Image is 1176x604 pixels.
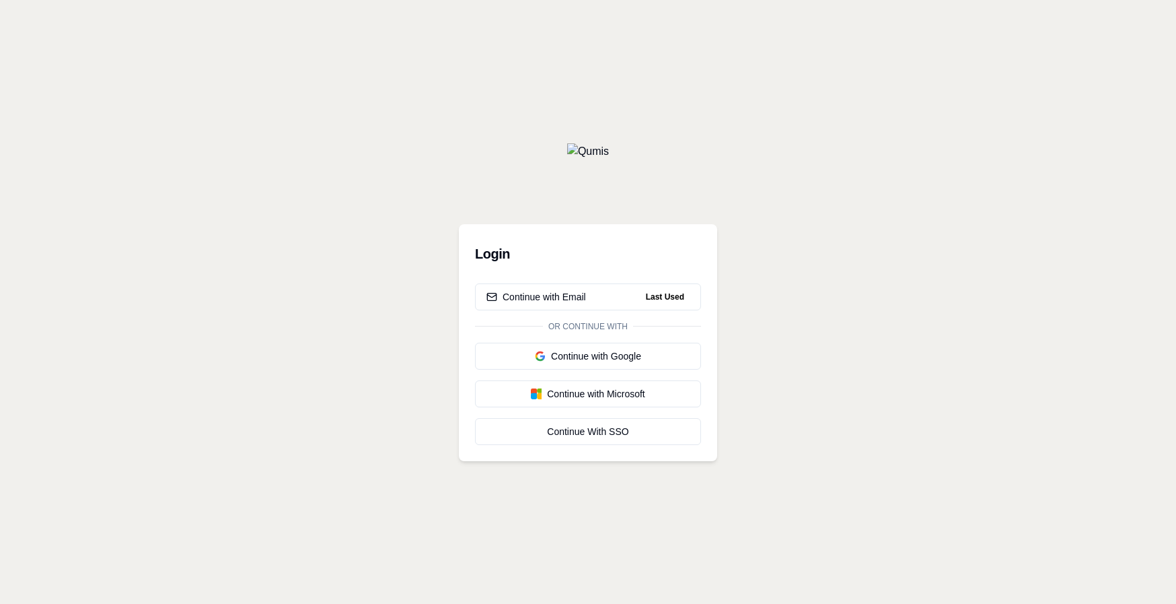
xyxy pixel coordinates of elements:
a: Continue With SSO [475,418,701,445]
span: Last Used [640,289,690,305]
div: Continue with Microsoft [486,387,690,401]
div: Continue with Email [486,290,586,304]
button: Continue with EmailLast Used [475,283,701,310]
div: Continue With SSO [486,425,690,438]
h3: Login [475,240,701,267]
button: Continue with Microsoft [475,380,701,407]
button: Continue with Google [475,343,701,370]
img: Qumis [567,143,609,160]
span: Or continue with [543,321,633,332]
div: Continue with Google [486,349,690,363]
